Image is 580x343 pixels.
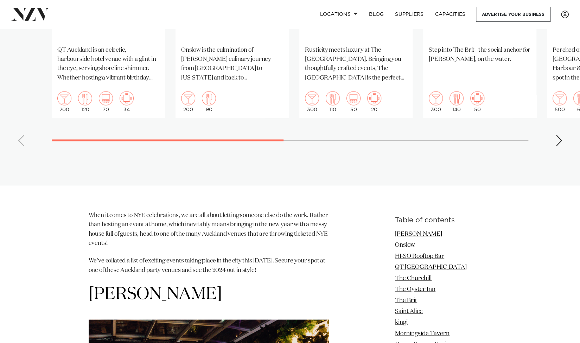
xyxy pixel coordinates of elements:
[99,91,113,112] div: 70
[89,256,329,275] p: We've collated a list of exciting events taking place in the city this [DATE]. Secure your spot a...
[395,216,492,224] h6: Table of contents
[202,91,216,105] img: dining.png
[553,91,567,112] div: 500
[389,7,429,22] a: SUPPLIERS
[314,7,363,22] a: Locations
[305,91,319,105] img: cocktail.png
[395,242,415,248] a: Onslow
[395,286,435,292] a: The Oyster Inn
[78,91,92,112] div: 120
[429,91,443,105] img: cocktail.png
[395,253,444,259] a: HI-SO Rooftop Bar
[78,91,92,105] img: dining.png
[450,91,464,105] img: dining.png
[57,91,71,112] div: 200
[89,211,329,248] p: When it comes to NYE celebrations, we are all about letting someone else do the work. Rather than...
[395,297,417,303] a: The Brit
[89,286,222,303] a: [PERSON_NAME]
[395,308,423,314] a: Saint Alice
[470,91,484,112] div: 50
[553,91,567,105] img: cocktail.png
[476,7,550,22] a: Advertise your business
[202,91,216,112] div: 90
[429,91,443,112] div: 300
[181,46,283,83] p: Onslow is the culmination of [PERSON_NAME] culinary journey from [GEOGRAPHIC_DATA] to [US_STATE] ...
[120,91,134,105] img: meeting.png
[120,91,134,112] div: 34
[470,91,484,105] img: meeting.png
[450,91,464,112] div: 140
[367,91,381,112] div: 20
[181,91,195,105] img: cocktail.png
[395,231,442,237] a: [PERSON_NAME]
[367,91,381,105] img: meeting.png
[326,91,340,105] img: dining.png
[11,8,50,20] img: nzv-logo.png
[395,275,432,281] a: The Churchill
[99,91,113,105] img: theatre.png
[395,264,467,270] a: QT [GEOGRAPHIC_DATA]
[346,91,361,105] img: theatre.png
[305,46,407,83] p: Rusticity meets luxury at The [GEOGRAPHIC_DATA]. Bringing you thoughtfully crafted events, The [G...
[57,46,159,83] p: QT Auckland is an eclectic, harbourside hotel venue with a glint in the eye, serving shoreline sh...
[181,91,195,112] div: 200
[363,7,389,22] a: BLOG
[429,46,531,64] p: Step into The Brit - the social anchor for [PERSON_NAME], on the water.
[326,91,340,112] div: 110
[395,330,450,336] a: Morningside Tavern
[57,91,71,105] img: cocktail.png
[305,91,319,112] div: 300
[346,91,361,112] div: 50
[395,319,408,325] a: kingi
[429,7,471,22] a: Capacities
